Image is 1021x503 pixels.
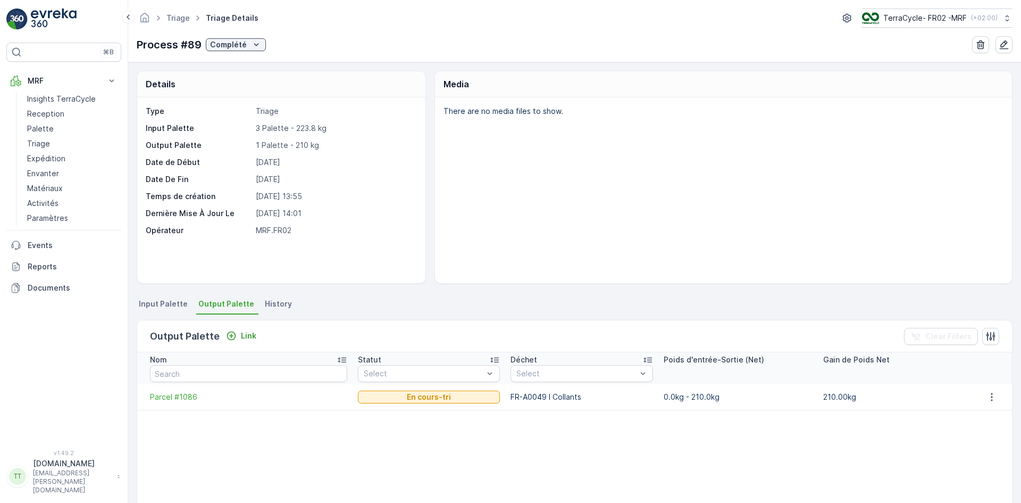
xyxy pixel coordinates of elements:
[150,354,167,365] p: Nom
[358,391,500,403] button: En cours-tri
[443,106,1001,117] p: There are no media files to show.
[146,106,252,117] p: Type
[27,138,50,149] p: Triage
[443,78,469,90] p: Media
[146,208,252,219] p: Dernière Mise À Jour Le
[516,368,636,379] p: Select
[818,384,970,410] td: 210.00kg
[27,198,58,209] p: Activités
[146,157,252,168] p: Date de Début
[210,39,247,50] p: Complété
[6,70,121,92] button: MRF
[23,136,121,151] a: Triage
[146,225,252,236] p: Opérateur
[23,151,121,166] a: Expédition
[23,166,121,181] a: Envanter
[256,208,414,219] p: [DATE] 14:01
[198,299,254,309] span: Output Palette
[925,331,972,342] p: Clear Filters
[28,240,117,251] p: Events
[150,365,347,382] input: Search
[23,211,121,226] a: Paramètres
[510,354,537,365] p: Déchet
[505,384,658,410] td: FR-A0049 I Collants
[33,458,112,469] p: [DOMAIN_NAME]
[206,38,266,51] button: Complété
[103,48,114,56] p: ⌘B
[256,123,414,134] p: 3 Palette - 223.8 kg
[6,235,121,256] a: Events
[146,78,175,90] p: Details
[883,13,967,23] p: TerraCycle- FR02 -MRF
[23,106,121,121] a: Reception
[358,354,381,365] p: Statut
[6,450,121,456] span: v 1.49.2
[6,277,121,299] a: Documents
[146,191,252,202] p: Temps de création
[256,191,414,202] p: [DATE] 13:55
[364,368,483,379] p: Select
[265,299,292,309] span: History
[6,458,121,494] button: TT[DOMAIN_NAME][EMAIL_ADDRESS][PERSON_NAME][DOMAIN_NAME]
[23,181,121,196] a: Matériaux
[27,109,64,119] p: Reception
[166,13,190,22] a: Triage
[241,331,256,341] p: Link
[6,9,28,30] img: logo
[150,329,220,344] p: Output Palette
[27,94,96,104] p: Insights TerraCycle
[23,92,121,106] a: Insights TerraCycle
[256,225,414,236] p: MRF.FR02
[27,183,63,194] p: Matériaux
[664,354,764,365] p: Poids d'entrée-Sortie (Net)
[23,121,121,136] a: Palette
[28,76,100,86] p: MRF
[256,174,414,185] p: [DATE]
[28,261,117,272] p: Reports
[6,256,121,277] a: Reports
[904,328,978,345] button: Clear Filters
[146,174,252,185] p: Date De Fin
[33,469,112,494] p: [EMAIL_ADDRESS][PERSON_NAME][DOMAIN_NAME]
[862,12,879,24] img: terracycle.png
[28,283,117,293] p: Documents
[256,140,414,151] p: 1 Palette - 210 kg
[823,354,890,365] p: Gain de Poids Net
[256,157,414,168] p: [DATE]
[222,329,261,342] button: Link
[150,392,347,402] a: Parcel #1086
[139,16,150,25] a: Homepage
[256,106,414,117] p: Triage
[31,9,77,30] img: logo_light-DOdMpM7g.png
[23,196,121,211] a: Activités
[27,153,65,164] p: Expédition
[146,123,252,134] p: Input Palette
[27,213,68,224] p: Paramètres
[9,468,26,485] div: TT
[658,384,818,410] td: 0.0kg - 210.0kg
[27,123,54,134] p: Palette
[862,9,1012,28] button: TerraCycle- FR02 -MRF(+02:00)
[971,14,998,22] p: ( +02:00 )
[139,299,188,309] span: Input Palette
[137,37,202,53] p: Process #89
[407,392,451,402] p: En cours-tri
[204,13,261,23] span: Triage Details
[146,140,252,151] p: Output Palette
[27,168,59,179] p: Envanter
